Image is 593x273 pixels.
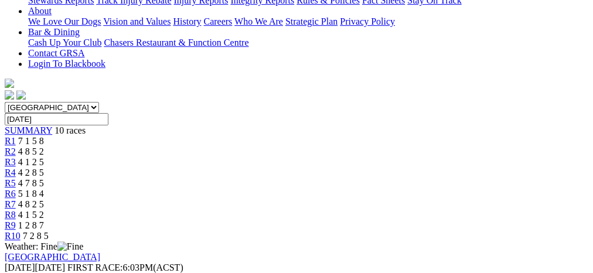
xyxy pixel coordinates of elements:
div: About [28,16,588,27]
a: Cash Up Your Club [28,37,101,47]
a: About [28,6,52,16]
img: Fine [57,241,83,252]
div: Bar & Dining [28,37,588,48]
a: Who We Are [234,16,283,26]
span: [DATE] [5,262,35,272]
a: R5 [5,178,16,188]
a: R2 [5,146,16,156]
a: Login To Blackbook [28,59,105,69]
span: FIRST RACE: [67,262,122,272]
img: facebook.svg [5,90,14,100]
a: History [173,16,201,26]
span: 10 races [54,125,86,135]
span: 4 8 5 2 [18,146,44,156]
span: 4 1 5 2 [18,210,44,220]
span: 1 2 8 7 [18,220,44,230]
span: 7 1 5 8 [18,136,44,146]
span: 7 2 8 5 [23,231,49,241]
span: 5 1 8 4 [18,189,44,199]
a: Chasers Restaurant & Function Centre [104,37,248,47]
span: 4 2 8 5 [18,168,44,178]
a: Contact GRSA [28,48,84,58]
span: 4 8 2 5 [18,199,44,209]
span: 6:03PM(ACST) [67,262,183,272]
a: R6 [5,189,16,199]
span: 4 7 8 5 [18,178,44,188]
a: Vision and Values [103,16,171,26]
a: Privacy Policy [340,16,395,26]
span: Weather: Fine [5,241,83,251]
a: We Love Our Dogs [28,16,101,26]
a: R3 [5,157,16,167]
a: SUMMARY [5,125,52,135]
a: R8 [5,210,16,220]
a: R4 [5,168,16,178]
img: logo-grsa-white.png [5,79,14,88]
a: R9 [5,220,16,230]
a: R10 [5,231,21,241]
a: Careers [203,16,232,26]
a: Strategic Plan [285,16,338,26]
a: R7 [5,199,16,209]
span: [DATE] [5,262,65,272]
a: [GEOGRAPHIC_DATA] [5,252,100,262]
span: 4 1 2 5 [18,157,44,167]
img: twitter.svg [16,90,26,100]
a: R1 [5,136,16,146]
a: Bar & Dining [28,27,80,37]
input: Select date [5,113,108,125]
